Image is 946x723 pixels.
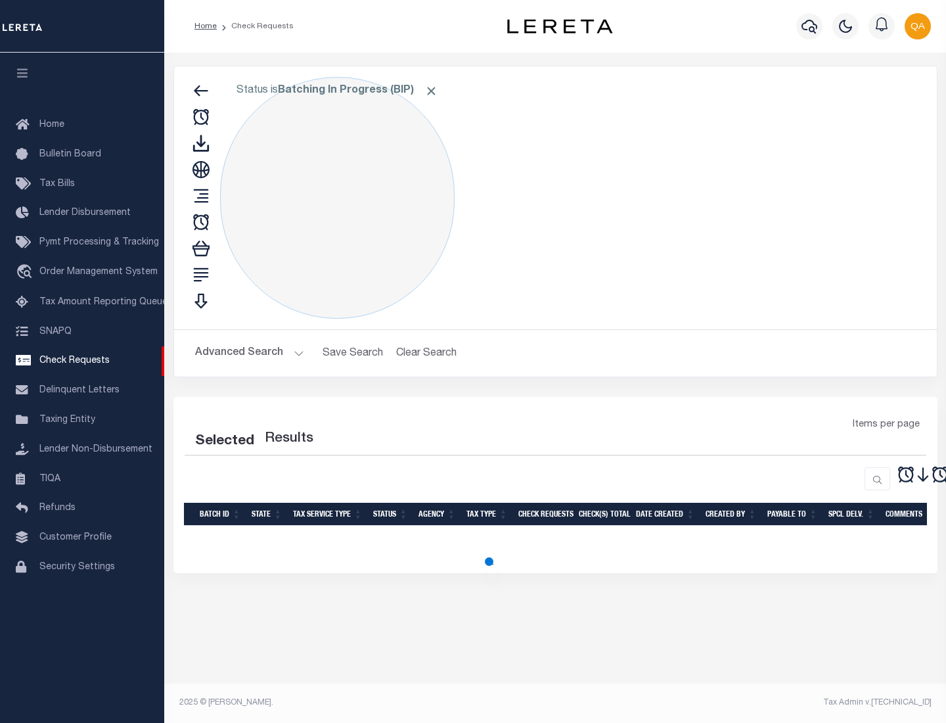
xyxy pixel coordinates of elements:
[424,84,438,98] span: Click to Remove
[853,418,920,432] span: Items per page
[278,85,438,96] b: Batching In Progress (BIP)
[39,208,131,218] span: Lender Disbursement
[413,503,461,526] th: Agency
[391,340,462,366] button: Clear Search
[220,77,455,319] div: Click to Edit
[169,697,556,709] div: 2025 © [PERSON_NAME].
[39,120,64,129] span: Home
[39,386,120,395] span: Delinquent Letters
[39,298,168,307] span: Tax Amount Reporting Queue
[39,445,152,454] span: Lender Non-Disbursement
[507,19,612,34] img: logo-dark.svg
[39,503,76,513] span: Refunds
[217,20,294,32] li: Check Requests
[574,503,631,526] th: Check(s) Total
[288,503,368,526] th: Tax Service Type
[39,327,72,336] span: SNAPQ
[194,503,246,526] th: Batch Id
[315,340,391,366] button: Save Search
[39,150,101,159] span: Bulletin Board
[39,268,158,277] span: Order Management System
[195,340,304,366] button: Advanced Search
[39,563,115,572] span: Security Settings
[39,179,75,189] span: Tax Bills
[368,503,413,526] th: Status
[700,503,762,526] th: Created By
[265,429,313,450] label: Results
[39,238,159,247] span: Pymt Processing & Tracking
[39,533,112,542] span: Customer Profile
[880,503,939,526] th: Comments
[195,431,254,452] div: Selected
[461,503,513,526] th: Tax Type
[16,264,37,281] i: travel_explore
[762,503,823,526] th: Payable To
[246,503,288,526] th: State
[39,474,60,483] span: TIQA
[513,503,574,526] th: Check Requests
[565,697,932,709] div: Tax Admin v.[TECHNICAL_ID]
[823,503,880,526] th: Spcl Delv.
[39,356,110,365] span: Check Requests
[631,503,700,526] th: Date Created
[194,22,217,30] a: Home
[39,415,95,425] span: Taxing Entity
[905,13,931,39] img: svg+xml;base64,PHN2ZyB4bWxucz0iaHR0cDovL3d3dy53My5vcmcvMjAwMC9zdmciIHBvaW50ZXItZXZlbnRzPSJub25lIi...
